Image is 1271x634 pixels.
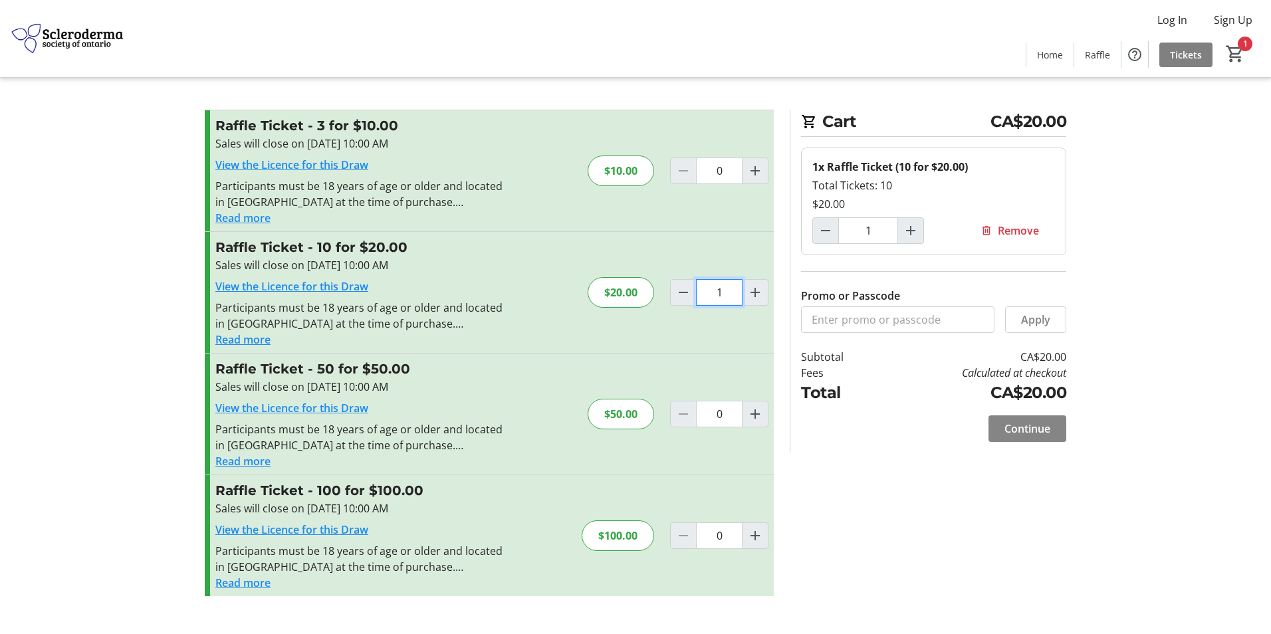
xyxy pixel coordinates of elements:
h3: Raffle Ticket - 50 for $50.00 [215,359,506,379]
div: Participants must be 18 years of age or older and located in [GEOGRAPHIC_DATA] at the time of pur... [215,300,506,332]
div: 1x Raffle Ticket (10 for $20.00) [812,159,1055,175]
h3: Raffle Ticket - 100 for $100.00 [215,480,506,500]
button: Read more [215,453,271,469]
span: Continue [1004,421,1050,437]
td: Total [801,381,878,405]
div: Participants must be 18 years of age or older and located in [GEOGRAPHIC_DATA] at the time of pur... [215,421,506,453]
span: Apply [1021,312,1050,328]
button: Increment by one [743,523,768,548]
div: Sales will close on [DATE] 10:00 AM [215,257,506,273]
button: Increment by one [743,158,768,183]
a: Tickets [1159,43,1213,67]
span: Sign Up [1214,12,1252,28]
input: Raffle Ticket (10 for $20.00) Quantity [838,217,898,244]
div: $100.00 [582,520,654,551]
a: Raffle [1074,43,1121,67]
input: Raffle Ticket Quantity [696,279,743,306]
button: Read more [215,332,271,348]
div: Participants must be 18 years of age or older and located in [GEOGRAPHIC_DATA] at the time of pur... [215,543,506,575]
div: $20.00 [588,277,654,308]
button: Sign Up [1203,9,1263,31]
button: Cart [1223,42,1247,66]
button: Continue [988,415,1066,442]
div: Sales will close on [DATE] 10:00 AM [215,136,506,152]
span: Raffle [1085,48,1110,62]
a: View the Licence for this Draw [215,158,368,172]
input: Raffle Ticket Quantity [696,522,743,549]
a: Home [1026,43,1074,67]
a: View the Licence for this Draw [215,279,368,294]
img: Scleroderma Society of Ontario's Logo [8,5,126,72]
a: View the Licence for this Draw [215,401,368,415]
span: Remove [998,223,1039,239]
button: Decrement by one [813,218,838,243]
input: Raffle Ticket Quantity [696,158,743,184]
button: Increment by one [743,280,768,305]
input: Raffle Ticket Quantity [696,401,743,427]
button: Help [1121,41,1148,68]
button: Read more [215,575,271,591]
button: Remove [965,217,1055,244]
td: CA$20.00 [878,381,1066,405]
span: Tickets [1170,48,1202,62]
span: Log In [1157,12,1187,28]
div: $50.00 [588,399,654,429]
div: Sales will close on [DATE] 10:00 AM [215,379,506,395]
div: $10.00 [588,156,654,186]
h3: Raffle Ticket - 3 for $10.00 [215,116,506,136]
button: Decrement by one [671,280,696,305]
a: View the Licence for this Draw [215,522,368,537]
td: Subtotal [801,349,878,365]
td: Fees [801,365,878,381]
button: Increment by one [743,401,768,427]
h2: Cart [801,110,1066,137]
div: Total Tickets: 10 [812,177,1055,193]
button: Apply [1005,306,1066,333]
div: $20.00 [812,196,1055,212]
button: Log In [1147,9,1198,31]
div: Sales will close on [DATE] 10:00 AM [215,500,506,516]
h3: Raffle Ticket - 10 for $20.00 [215,237,506,257]
td: CA$20.00 [878,349,1066,365]
input: Enter promo or passcode [801,306,994,333]
button: Increment by one [898,218,923,243]
td: Calculated at checkout [878,365,1066,381]
span: Home [1037,48,1063,62]
label: Promo or Passcode [801,288,900,304]
div: Participants must be 18 years of age or older and located in [GEOGRAPHIC_DATA] at the time of pur... [215,178,506,210]
button: Read more [215,210,271,226]
span: CA$20.00 [990,110,1066,134]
